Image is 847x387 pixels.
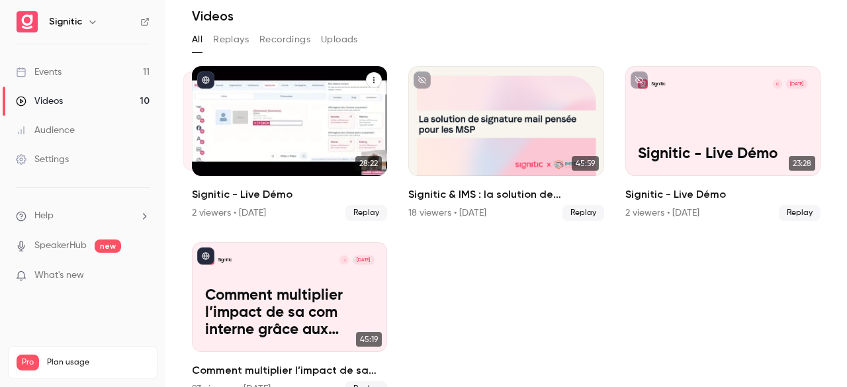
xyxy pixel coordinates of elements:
[16,95,63,108] div: Videos
[192,206,266,220] div: 2 viewers • [DATE]
[192,363,387,378] h2: Comment multiplier l’impact de sa com interne grâce aux signatures mail.
[34,269,84,282] span: What's new
[789,156,815,171] span: 23:28
[213,29,249,50] button: Replays
[772,79,783,90] div: C
[16,209,150,223] li: help-dropdown-opener
[34,239,87,253] a: SpeakerHub
[17,11,38,32] img: Signitic
[408,187,603,202] h2: Signitic & IMS : la solution de signature mail pensée pour les MSP
[218,257,232,263] p: Signitic
[562,205,604,221] span: Replay
[49,15,82,28] h6: Signitic
[631,71,648,89] button: unpublished
[339,255,350,266] div: J
[95,239,121,253] span: new
[192,187,387,202] h2: Signitic - Live Démo
[192,29,202,50] button: All
[786,79,808,89] span: [DATE]
[353,255,375,265] span: [DATE]
[197,247,214,265] button: published
[17,355,39,370] span: Pro
[197,71,214,89] button: published
[414,71,431,89] button: unpublished
[625,206,699,220] div: 2 viewers • [DATE]
[625,66,821,221] a: Signitic - Live DémoSigniticC[DATE]Signitic - Live Démo23:28Signitic - Live Démo2 viewers • [DATE...
[192,66,387,221] li: Signitic - Live Démo
[16,65,62,79] div: Events
[34,209,54,223] span: Help
[205,287,375,339] p: Comment multiplier l’impact de sa com interne grâce aux signatures mail.
[47,357,149,368] span: Plan usage
[192,66,387,221] a: Signitic - Live DémoSigniticM[DATE]Signitic - Live Démo28:2228:22Signitic - Live Démo2 viewers • ...
[16,124,75,137] div: Audience
[572,156,599,171] span: 45:59
[651,81,666,87] p: Signitic
[259,29,310,50] button: Recordings
[345,205,387,221] span: Replay
[408,206,486,220] div: 18 viewers • [DATE]
[16,153,69,166] div: Settings
[408,66,603,221] li: Signitic & IMS : la solution de signature mail pensée pour les MSP
[408,66,603,221] a: 45:59Signitic & IMS : la solution de signature mail pensée pour les MSP18 viewers • [DATE]Replay
[356,332,382,347] span: 45:19
[625,187,821,202] h2: Signitic - Live Démo
[192,8,234,24] h1: Videos
[638,146,807,163] p: Signitic - Live Démo
[355,156,382,171] span: 28:22
[625,66,821,221] li: Signitic - Live Démo
[321,29,358,50] button: Uploads
[779,205,821,221] span: Replay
